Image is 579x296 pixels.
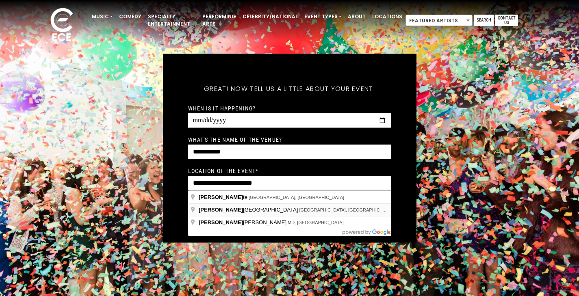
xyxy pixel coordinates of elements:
span: MD, [GEOGRAPHIC_DATA] [288,220,344,225]
a: Event Types [301,10,345,24]
a: Locations [369,10,406,24]
span: Featured Artists [406,15,472,26]
span: Featured Artists [406,15,473,26]
a: Performing Arts [199,10,239,31]
span: [GEOGRAPHIC_DATA], [GEOGRAPHIC_DATA] [299,207,395,212]
label: What's the name of the venue? [188,136,282,143]
img: ece_new_logo_whitev2-1.png [41,6,82,45]
span: [PERSON_NAME] [199,194,243,200]
a: Celebrity/National [239,10,301,24]
a: Specialty Entertainment [145,10,199,31]
a: Music [89,10,116,24]
label: Location of the event [188,167,259,174]
h5: Great! Now tell us a little about your event. [188,74,391,103]
a: Comedy [116,10,145,24]
span: [GEOGRAPHIC_DATA], [GEOGRAPHIC_DATA] [249,195,344,200]
a: Search [474,15,494,26]
span: [PERSON_NAME] [199,207,243,213]
a: Contact Us [495,15,518,26]
label: When is it happening? [188,104,256,112]
span: [PERSON_NAME] [199,219,243,225]
span: [PERSON_NAME] [199,219,288,225]
span: [GEOGRAPHIC_DATA] [199,207,299,213]
a: About [345,10,369,24]
span: te [199,194,249,200]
